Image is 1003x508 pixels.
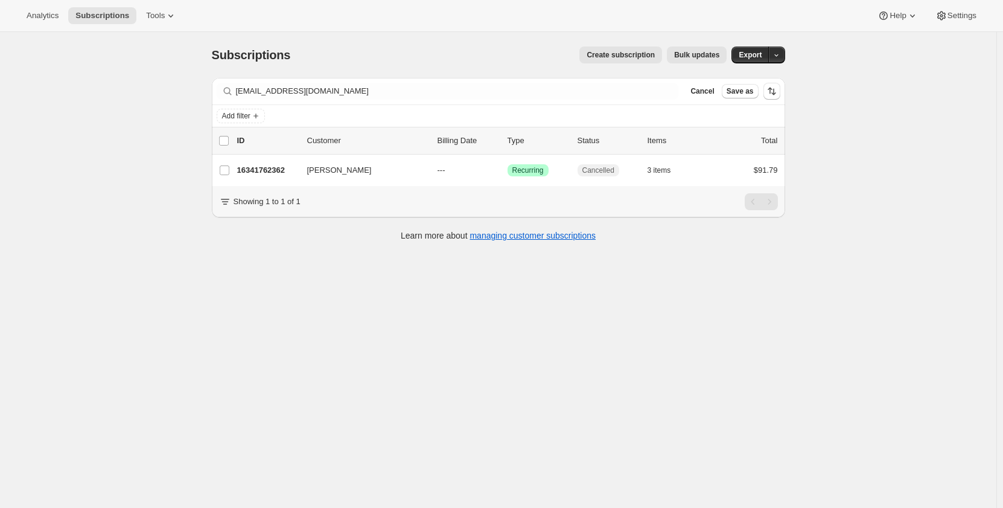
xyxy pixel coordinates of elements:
span: --- [438,166,445,175]
span: Recurring [512,166,544,175]
div: Items [648,135,708,147]
span: Tools [146,11,165,21]
button: [PERSON_NAME] [300,161,421,180]
span: [PERSON_NAME] [307,164,372,176]
span: Export [739,50,762,60]
p: Total [761,135,777,147]
button: Cancel [686,84,719,98]
div: 16341762362[PERSON_NAME]---SuccessRecurringCancelled3 items$91.79 [237,162,778,179]
span: Cancelled [582,166,614,175]
p: Showing 1 to 1 of 1 [234,196,301,208]
span: Subscriptions [75,11,129,21]
button: Subscriptions [68,7,136,24]
button: Export [731,47,769,63]
span: Analytics [27,11,59,21]
button: Help [870,7,925,24]
div: Type [508,135,568,147]
a: managing customer subscriptions [470,231,596,240]
p: Billing Date [438,135,498,147]
button: Sort the results [763,83,780,100]
span: Create subscription [587,50,655,60]
p: Status [578,135,638,147]
span: Add filter [222,111,250,121]
button: Settings [928,7,984,24]
button: 3 items [648,162,684,179]
button: Save as [722,84,759,98]
button: Add filter [217,109,265,123]
p: 16341762362 [237,164,298,176]
nav: Pagination [745,193,778,210]
button: Bulk updates [667,47,727,63]
span: Save as [727,86,754,96]
button: Tools [139,7,184,24]
span: Cancel [690,86,714,96]
span: Help [890,11,906,21]
button: Analytics [19,7,66,24]
span: 3 items [648,166,671,175]
span: $91.79 [754,166,778,175]
span: Settings [947,11,976,21]
button: Create subscription [579,47,662,63]
div: IDCustomerBilling DateTypeStatusItemsTotal [237,135,778,147]
span: Bulk updates [674,50,719,60]
p: Customer [307,135,428,147]
p: ID [237,135,298,147]
p: Learn more about [401,230,596,242]
input: Filter subscribers [236,83,679,100]
span: Subscriptions [212,48,291,62]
